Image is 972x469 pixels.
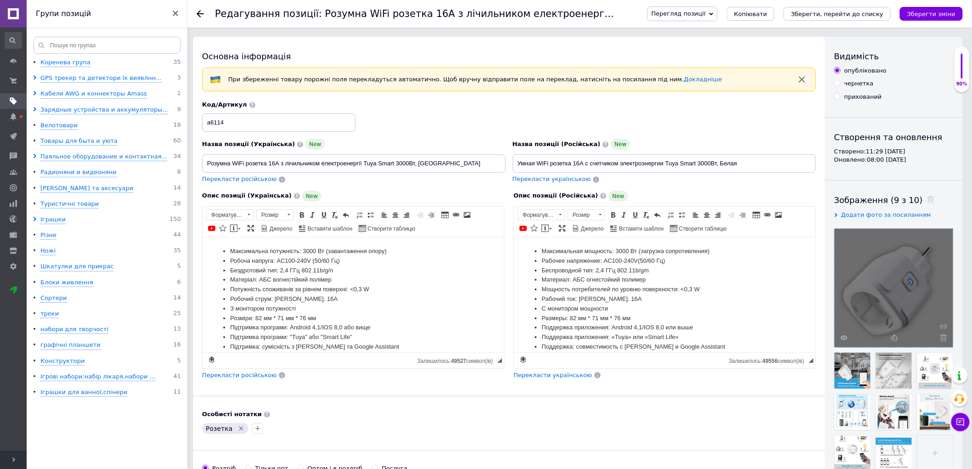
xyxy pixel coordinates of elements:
[954,46,970,92] div: 90% Якість заповнення
[202,101,247,108] span: Код/Артикул
[40,184,133,193] div: [PERSON_NAME] та аксесуари
[415,210,425,220] a: Зменшити відступ
[173,310,181,318] span: 25
[834,51,954,62] div: Видимість
[580,225,604,233] span: Джерело
[900,7,963,21] button: Зберегти зміни
[302,191,322,202] span: New
[678,225,727,233] span: Створити таблицю
[357,223,417,233] a: Створити таблицю
[619,210,629,220] a: Курсив (Ctrl+I)
[951,413,970,431] button: Чат з покупцем
[298,223,354,233] a: Вставити шаблон
[40,373,155,381] div: Ігрові набори:набір лікаря,набори ...
[844,79,874,88] div: чернетка
[713,210,723,220] a: По правому краю
[366,225,415,233] span: Створити таблицю
[173,373,181,381] span: 41
[177,90,181,98] span: 1
[702,210,712,220] a: По центру
[809,358,814,363] span: Потягніть для зміни розмірів
[177,278,181,287] span: 6
[173,325,181,334] span: 13
[729,356,809,364] div: Кiлькiсть символiв
[418,356,497,364] div: Кiлькiсть символiв
[202,411,262,418] b: Особисті нотатки
[514,192,598,199] span: Опис позиції (Російська)
[40,357,85,366] div: Конструктори
[306,225,353,233] span: Вставити шаблон
[641,210,651,220] a: Видалити форматування
[611,139,630,150] span: New
[518,210,556,220] span: Форматування
[206,425,232,432] span: Розетка
[844,93,882,101] div: прихований
[173,341,181,350] span: 16
[513,175,591,182] span: Перекласти українською
[40,153,167,161] div: Паяльное оборудование и контактная...
[791,11,883,17] i: Зберегти, перейти до списку
[841,211,931,218] span: Додати фото за посиланням
[40,247,56,255] div: Ножі
[907,11,955,17] i: Зберегти зміни
[34,37,181,54] input: Пошук по групах
[513,154,816,173] input: Наприклад, H&M жіноча сукня зелена 38 розмір вечірня максі з блискітками
[462,210,472,220] a: Зображення
[40,106,168,114] div: Зарядные устройства и аккумуляторы...
[518,223,528,233] a: Додати відео з YouTube
[197,10,204,17] div: Повернутися назад
[173,121,181,130] span: 18
[727,7,774,21] button: Копіювати
[630,210,640,220] a: Підкреслений (Ctrl+U)
[268,225,293,233] span: Джерело
[834,194,954,206] div: Зображення (9 з 10)
[40,341,101,350] div: графічні планшети
[173,153,181,161] span: 34
[677,210,687,220] a: Вставити/видалити маркований список
[568,209,605,220] a: Розмір
[173,294,181,303] span: 14
[40,278,93,287] div: Блоки живлення
[774,210,784,220] a: Зображення
[177,74,181,83] span: 3
[206,209,254,220] a: Форматування
[218,223,228,233] a: Вставити іконку
[207,210,244,220] span: Форматування
[763,358,778,364] span: 49556
[308,210,318,220] a: Курсив (Ctrl+I)
[568,210,596,220] span: Розмір
[666,210,676,220] a: Вставити/видалити нумерований список
[426,210,436,220] a: Збільшити відступ
[173,58,181,67] span: 35
[834,156,954,164] div: Оновлено: 08:00 [DATE]
[955,81,969,87] div: 90%
[40,137,118,146] div: Товары для быта и уюта
[260,223,294,233] a: Джерело
[40,262,113,271] div: Шкатулки для прикрас
[784,7,891,21] button: Зберегти, перейти до списку
[763,210,773,220] a: Вставити/Редагувати посилання (Ctrl+L)
[207,355,217,365] a: Зробити резервну копію зараз
[202,192,292,199] span: Опис позиції (Українська)
[202,175,277,182] span: Перекласти російською
[366,210,376,220] a: Вставити/видалити маркований список
[202,141,295,147] span: Назва позиції (Українська)
[401,210,412,220] a: По правому краю
[40,90,147,98] div: Кабели AWG и коннекторы Amass
[40,310,59,318] div: треки
[177,357,181,366] span: 5
[215,8,815,19] h1: Редагування позиції: Розумна WiFi розетка 16А з лічильником електроенергії Tuya Smart 3000Вт, Біла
